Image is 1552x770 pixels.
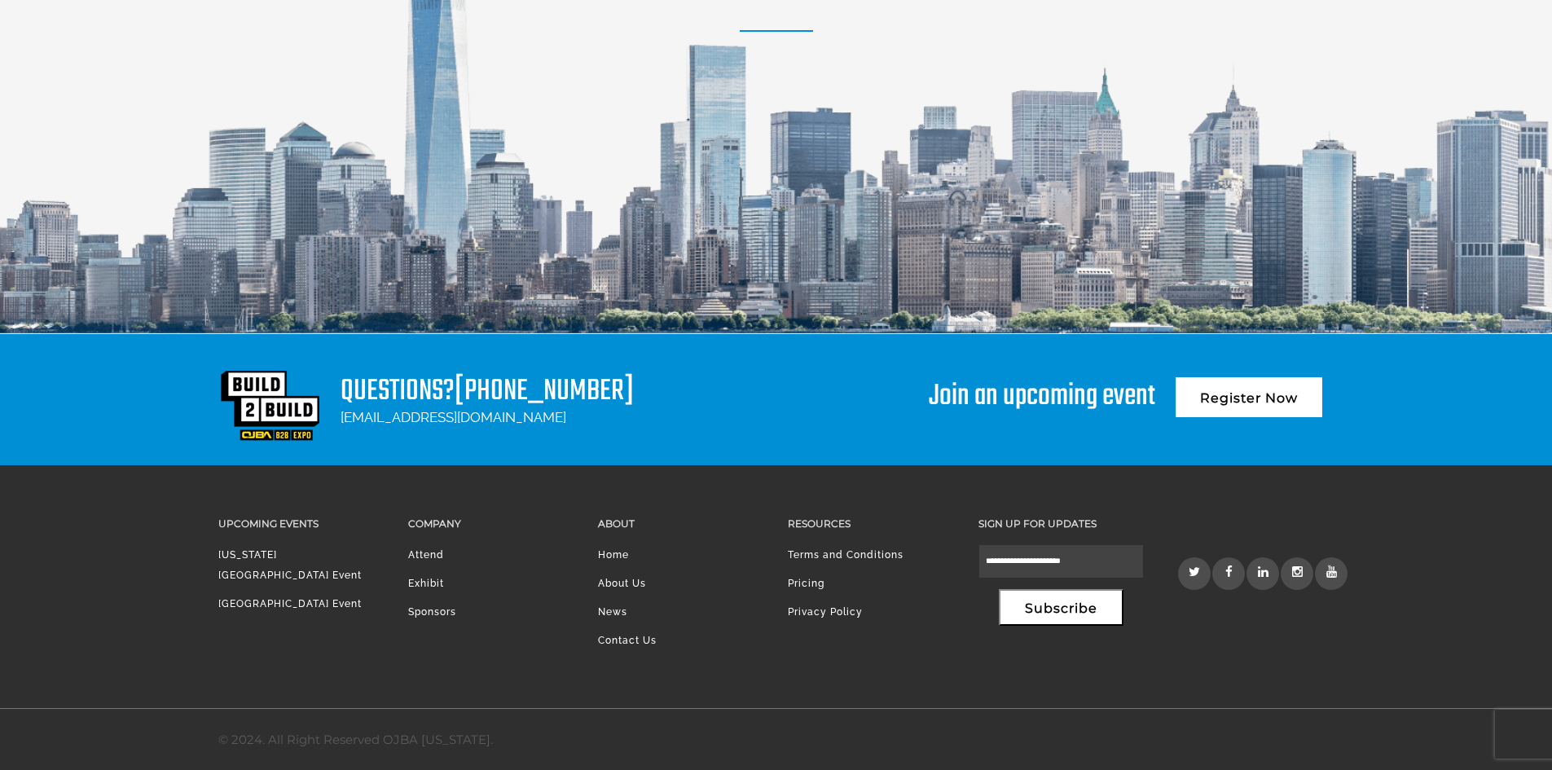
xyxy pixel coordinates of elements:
a: About Us [598,578,646,589]
h3: Sign up for updates [978,514,1144,533]
a: [GEOGRAPHIC_DATA] Event [218,598,362,609]
a: Attend [408,549,444,561]
h1: Questions? [341,377,634,406]
h3: Upcoming Events [218,514,384,533]
a: Pricing [788,578,824,589]
a: Register Now [1176,377,1322,417]
a: News [598,606,627,618]
h3: Resources [788,514,953,533]
h3: Company [408,514,574,533]
a: [US_STATE][GEOGRAPHIC_DATA] Event [218,549,362,581]
a: Sponsors [408,606,456,618]
a: [PHONE_NUMBER] [455,368,634,415]
h3: About [598,514,763,533]
button: Subscribe [999,589,1123,626]
a: Home [598,549,629,561]
a: [EMAIL_ADDRESS][DOMAIN_NAME] [341,409,566,425]
div: © 2024. All Right Reserved OJBA [US_STATE]. [218,729,493,750]
a: Contact Us [598,635,657,646]
a: Privacy Policy [788,606,863,618]
a: Terms and Conditions [788,549,904,561]
a: Exhibit [408,578,444,589]
div: Join an upcoming event [929,369,1155,411]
